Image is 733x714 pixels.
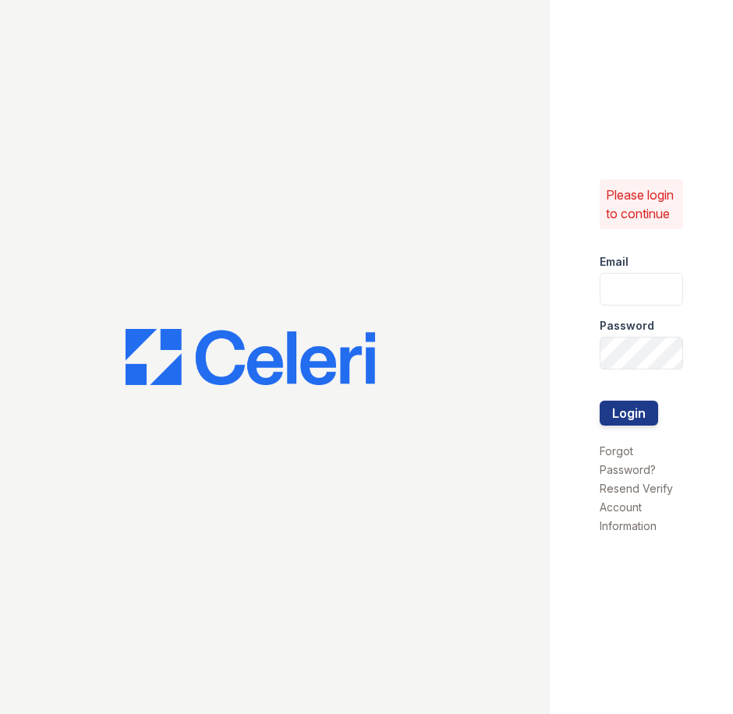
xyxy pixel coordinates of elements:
[600,318,654,334] label: Password
[600,401,658,426] button: Login
[126,329,375,385] img: CE_Logo_Blue-a8612792a0a2168367f1c8372b55b34899dd931a85d93a1a3d3e32e68fde9ad4.png
[600,482,673,532] a: Resend Verify Account Information
[600,254,629,270] label: Email
[606,186,677,223] p: Please login to continue
[600,444,656,476] a: Forgot Password?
